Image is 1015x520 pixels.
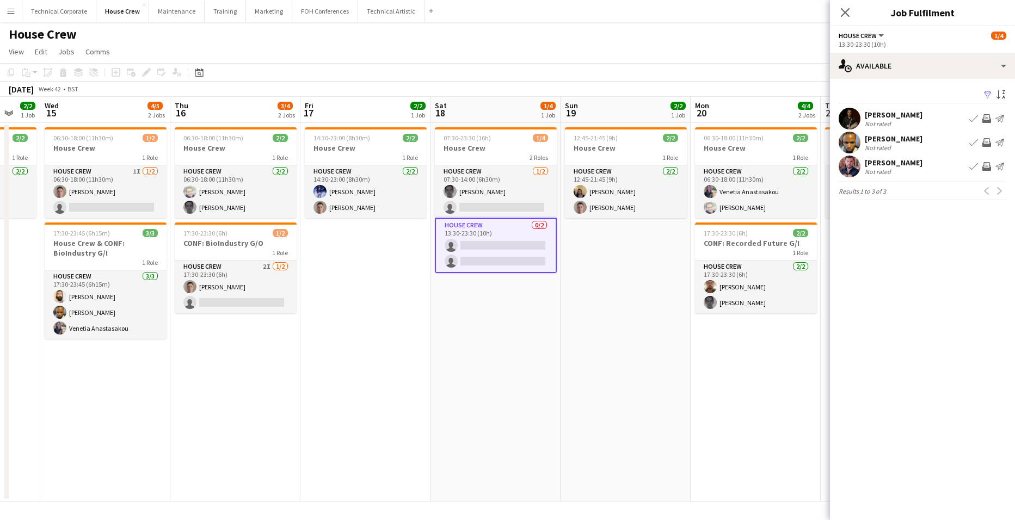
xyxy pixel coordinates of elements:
[865,158,922,168] div: [PERSON_NAME]
[313,134,370,142] span: 14:30-23:00 (8h30m)
[403,134,418,142] span: 2/2
[693,107,709,119] span: 20
[278,102,293,110] span: 3/4
[402,153,418,162] span: 1 Role
[798,102,813,110] span: 4/4
[793,229,808,237] span: 2/2
[246,1,292,22] button: Marketing
[830,5,1015,20] h3: Job Fulfilment
[175,222,297,313] app-job-card: 17:30-23:30 (6h)1/2CONF: BioIndustry G/O1 RoleHouse Crew2I1/217:30-23:30 (6h)[PERSON_NAME]
[45,222,167,339] app-job-card: 17:30-23:45 (6h15m)3/3House Crew & CONF: BioIndustry G/I1 RoleHouse Crew3/317:30-23:45 (6h15m)[PE...
[183,134,243,142] span: 06:30-18:00 (11h30m)
[410,102,426,110] span: 2/2
[22,1,96,22] button: Technical Corporate
[662,153,678,162] span: 1 Role
[565,165,687,218] app-card-role: House Crew2/212:45-21:45 (9h)[PERSON_NAME][PERSON_NAME]
[825,165,947,218] app-card-role: House Crew1I1/206:30-18:00 (11h30m)[PERSON_NAME]
[670,102,686,110] span: 2/2
[839,40,1006,48] div: 13:30-23:30 (10h)
[36,85,63,93] span: Week 42
[435,218,557,273] app-card-role: House Crew0/213:30-23:30 (10h)
[695,165,817,218] app-card-role: House Crew2/206:30-18:00 (11h30m)Venetia Anastasakou[PERSON_NAME]
[43,107,59,119] span: 15
[45,143,167,153] h3: House Crew
[792,153,808,162] span: 1 Role
[830,53,1015,79] div: Available
[565,101,578,110] span: Sun
[825,143,947,153] h3: House Crew
[35,47,47,57] span: Edit
[530,153,548,162] span: 2 Roles
[67,85,78,93] div: BST
[541,111,555,119] div: 1 Job
[85,47,110,57] span: Comms
[175,127,297,218] div: 06:30-18:00 (11h30m)2/2House Crew1 RoleHouse Crew2/206:30-18:00 (11h30m)[PERSON_NAME][PERSON_NAME]
[865,134,922,144] div: [PERSON_NAME]
[30,45,52,59] a: Edit
[305,127,427,218] app-job-card: 14:30-23:00 (8h30m)2/2House Crew1 RoleHouse Crew2/214:30-23:00 (8h30m)[PERSON_NAME][PERSON_NAME]
[533,134,548,142] span: 1/4
[272,249,288,257] span: 1 Role
[13,134,28,142] span: 2/2
[695,261,817,313] app-card-role: House Crew2/217:30-23:30 (6h)[PERSON_NAME][PERSON_NAME]
[435,101,447,110] span: Sat
[278,111,295,119] div: 2 Jobs
[53,229,110,237] span: 17:30-23:45 (6h15m)
[149,1,205,22] button: Maintenance
[825,127,947,218] app-job-card: 06:30-18:00 (11h30m)1/2House Crew1 RoleHouse Crew1I1/206:30-18:00 (11h30m)[PERSON_NAME]
[273,229,288,237] span: 1/2
[292,1,358,22] button: FOH Conferences
[9,47,24,57] span: View
[205,1,246,22] button: Training
[671,111,685,119] div: 1 Job
[991,32,1006,40] span: 1/4
[45,127,167,218] app-job-card: 06:30-18:00 (11h30m)1/2House Crew1 RoleHouse Crew1I1/206:30-18:00 (11h30m)[PERSON_NAME]
[435,143,557,153] h3: House Crew
[565,143,687,153] h3: House Crew
[45,270,167,339] app-card-role: House Crew3/317:30-23:45 (6h15m)[PERSON_NAME][PERSON_NAME]Venetia Anastasakou
[45,101,59,110] span: Wed
[695,127,817,218] app-job-card: 06:30-18:00 (11h30m)2/2House Crew1 RoleHouse Crew2/206:30-18:00 (11h30m)Venetia Anastasakou[PERSO...
[148,111,165,119] div: 2 Jobs
[411,111,425,119] div: 1 Job
[704,229,748,237] span: 17:30-23:30 (6h)
[175,238,297,248] h3: CONF: BioIndustry G/O
[54,45,79,59] a: Jobs
[175,143,297,153] h3: House Crew
[142,258,158,267] span: 1 Role
[433,107,447,119] span: 18
[839,32,885,40] button: House Crew
[704,134,764,142] span: 06:30-18:00 (11h30m)
[695,222,817,313] app-job-card: 17:30-23:30 (6h)2/2CONF: Recorded Future G/I1 RoleHouse Crew2/217:30-23:30 (6h)[PERSON_NAME][PERS...
[695,101,709,110] span: Mon
[45,238,167,258] h3: House Crew & CONF: BioIndustry G/I
[825,101,838,110] span: Tue
[358,1,425,22] button: Technical Artistic
[175,101,188,110] span: Thu
[565,127,687,218] div: 12:45-21:45 (9h)2/2House Crew1 RoleHouse Crew2/212:45-21:45 (9h)[PERSON_NAME][PERSON_NAME]
[444,134,491,142] span: 07:30-23:30 (16h)
[695,238,817,248] h3: CONF: Recorded Future G/I
[865,110,922,120] div: [PERSON_NAME]
[793,134,808,142] span: 2/2
[663,134,678,142] span: 2/2
[540,102,556,110] span: 1/4
[865,168,893,176] div: Not rated
[143,134,158,142] span: 1/2
[865,120,893,128] div: Not rated
[142,153,158,162] span: 1 Role
[20,102,35,110] span: 2/2
[58,47,75,57] span: Jobs
[305,143,427,153] h3: House Crew
[839,32,877,40] span: House Crew
[823,107,838,119] span: 21
[9,84,34,95] div: [DATE]
[563,107,578,119] span: 19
